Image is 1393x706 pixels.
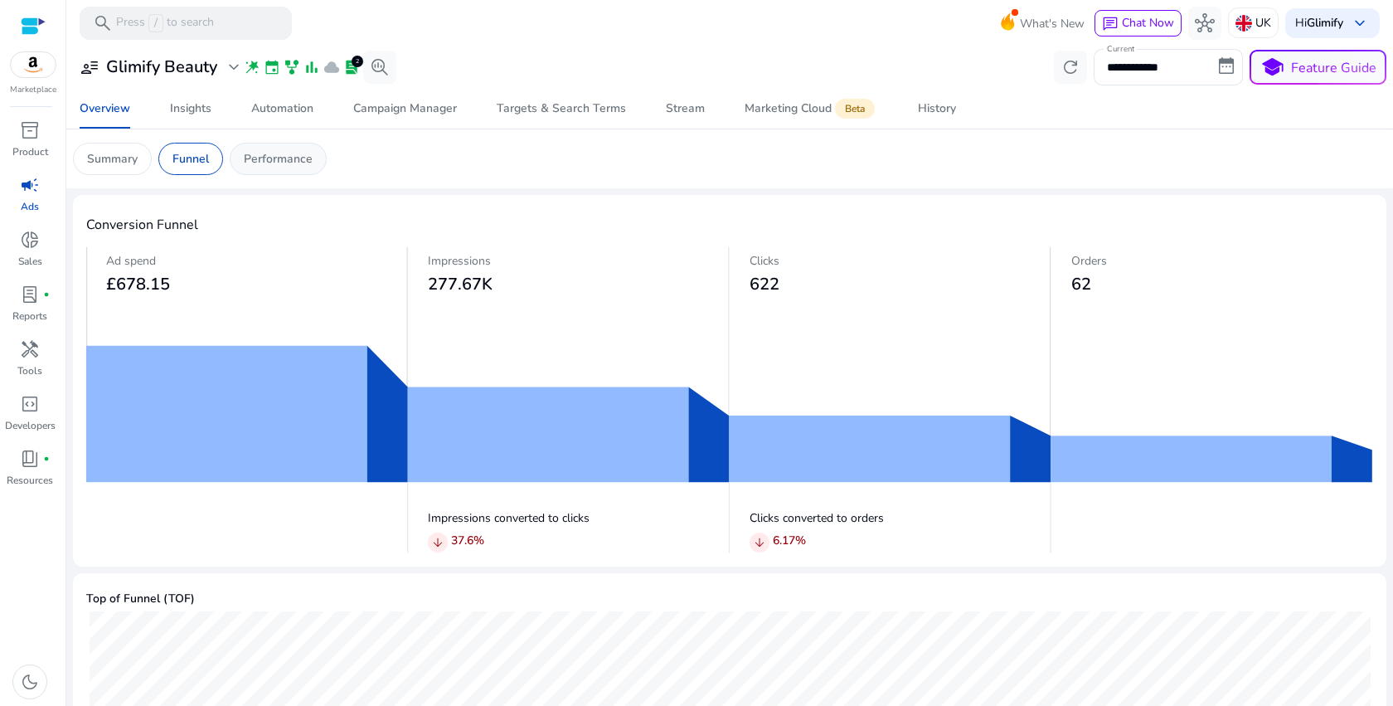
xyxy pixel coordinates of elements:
[1235,15,1252,32] img: uk.svg
[20,175,40,195] span: campaign
[773,532,806,549] p: 6.17
[93,13,113,33] span: search
[20,120,40,140] span: inventory_2
[363,51,396,84] button: search_insights
[1260,56,1284,80] span: school
[244,150,313,168] p: Performance
[80,57,99,77] span: user_attributes
[20,672,40,692] span: dark_mode
[1122,15,1174,31] span: Chat Now
[80,103,130,114] div: Overview
[1071,273,1091,295] span: 62
[795,533,806,548] span: %
[353,103,457,114] div: Campaign Manager
[753,536,766,549] span: arrow_downward
[497,103,626,114] div: Targets & Search Terms
[1350,13,1370,33] span: keyboard_arrow_down
[745,102,878,115] div: Marketing Cloud
[106,273,170,295] span: £678.15
[172,150,209,168] p: Funnel
[251,103,313,114] div: Automation
[244,59,260,75] span: wand_stars
[20,285,40,304] span: lab_profile
[86,215,1373,235] h4: Conversion Funnel
[10,84,56,96] p: Marketplace
[750,273,779,295] span: 622
[170,103,211,114] div: Insights
[1061,57,1080,77] span: refresh
[18,254,42,269] p: Sales
[1307,15,1343,31] b: Glimify
[918,103,956,114] div: History
[1020,9,1085,38] span: What's New
[1094,10,1182,37] button: chatChat Now
[750,509,1051,527] p: Clicks converted to orders
[106,57,217,77] h3: Glimify Beauty
[666,103,705,114] div: Stream
[87,150,138,168] p: Summary
[451,532,484,549] p: 37.6
[116,14,214,32] p: Press to search
[7,473,53,488] p: Resources
[323,59,340,75] span: cloud
[428,273,493,295] span: 277.67K
[17,363,42,378] p: Tools
[428,252,730,270] p: Impressions
[1071,252,1373,270] p: Orders
[43,455,50,462] span: fiber_manual_record
[264,59,280,75] span: event
[20,339,40,359] span: handyman
[428,509,730,527] p: Impressions converted to clicks
[750,252,1051,270] p: Clicks
[12,144,48,159] p: Product
[352,56,363,67] div: 2
[86,592,1373,606] h5: Top of Funnel (TOF)
[11,52,56,77] img: amazon.svg
[20,449,40,469] span: book_4
[1054,51,1087,84] button: refresh
[1250,50,1386,85] button: schoolFeature Guide
[1102,16,1119,32] span: chat
[1295,17,1343,29] p: Hi
[43,291,50,298] span: fiber_manual_record
[5,418,56,433] p: Developers
[1188,7,1221,40] button: hub
[1291,58,1376,78] p: Feature Guide
[148,14,163,32] span: /
[20,394,40,414] span: code_blocks
[431,536,444,549] span: arrow_downward
[303,59,320,75] span: bar_chart
[1195,13,1215,33] span: hub
[370,57,390,77] span: search_insights
[835,99,875,119] span: Beta
[224,57,244,77] span: expand_more
[21,199,39,214] p: Ads
[20,230,40,250] span: donut_small
[1255,8,1271,37] p: UK
[12,309,47,324] p: Reports
[473,533,484,548] span: %
[343,59,360,75] span: lab_profile
[284,59,300,75] span: family_history
[106,252,408,270] p: Ad spend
